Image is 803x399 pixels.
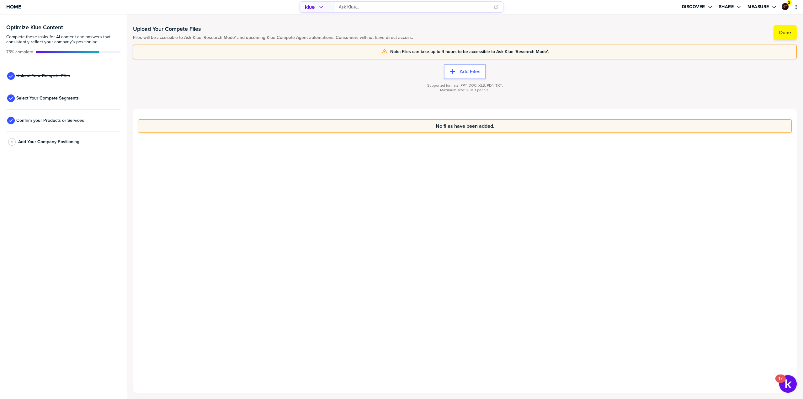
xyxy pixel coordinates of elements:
[6,4,21,9] span: Home
[339,2,490,12] input: Ask Klue...
[11,139,13,144] span: 4
[779,30,791,36] label: Done
[788,0,790,5] span: 2
[6,24,120,30] h3: Optimize Klue Content
[460,68,480,75] label: Add Files
[18,139,79,144] span: Add Your Company Positioning
[16,96,79,101] span: Select Your Compete Segments
[719,4,734,10] label: Share
[779,375,797,393] button: Open Resource Center, 17 new notifications
[747,4,769,10] label: Measure
[427,83,503,88] span: Supported formats: PPT, DOC, XLS, PDF, TXT.
[390,49,549,54] span: Note: Files can take up to 4 hours to be accessible to Ask Klue 'Research Mode'.
[133,25,413,33] h1: Upload Your Compete Files
[781,3,789,11] a: Edit Profile
[782,4,788,9] img: ee1355cada6433fc92aa15fbfe4afd43-sml.png
[133,35,413,40] span: Files will be accessible to Ask Klue 'Research Mode' and upcoming Klue Compete Agent automations....
[6,50,33,55] span: Active
[436,123,494,129] span: No files have been added.
[682,4,705,10] label: Discover
[444,64,486,79] button: Add Files
[779,379,783,387] div: 17
[16,73,70,78] span: Upload Your Compete Files
[774,25,797,40] button: Done
[440,88,490,93] span: Maximum size: 25MB per file.
[6,35,120,45] span: Complete these tasks for AI content and answers that consistently reflect your company’s position...
[782,3,789,10] div: Graham Tutti
[16,118,84,123] span: Confirm your Products or Services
